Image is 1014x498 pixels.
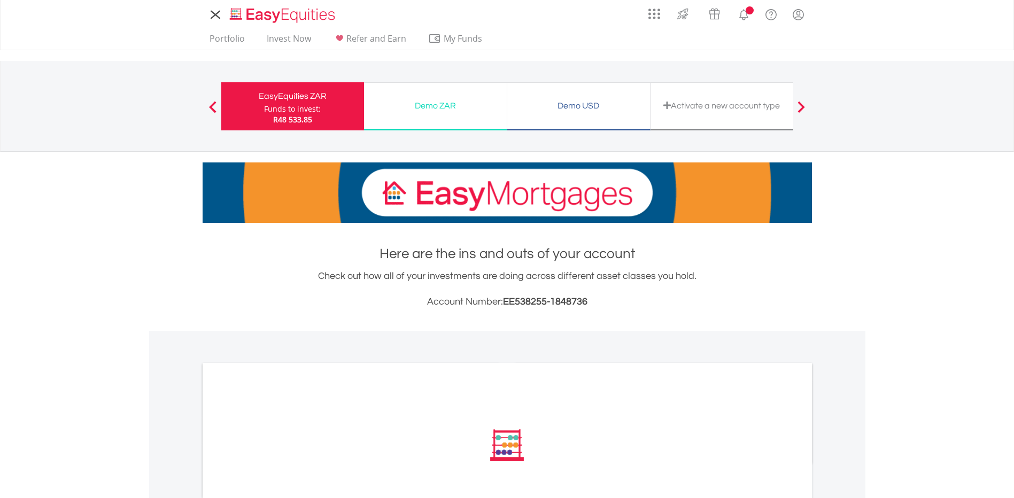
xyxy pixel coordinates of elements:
[262,33,315,50] a: Invest Now
[641,3,667,20] a: AppsGrid
[370,98,500,113] div: Demo ZAR
[757,3,785,24] a: FAQ's and Support
[674,5,692,22] img: thrive-v2.svg
[226,3,339,24] a: Home page
[706,5,723,22] img: vouchers-v2.svg
[346,33,406,44] span: Refer and Earn
[203,269,812,309] div: Check out how all of your investments are doing across different asset classes you hold.
[203,294,812,309] h3: Account Number:
[699,3,730,22] a: Vouchers
[785,3,812,26] a: My Profile
[428,32,498,45] span: My Funds
[514,98,644,113] div: Demo USD
[273,114,312,124] span: R48 533.85
[203,244,812,263] h1: Here are the ins and outs of your account
[205,33,249,50] a: Portfolio
[648,8,660,20] img: grid-menu-icon.svg
[203,162,812,223] img: EasyMortage Promotion Banner
[228,89,358,104] div: EasyEquities ZAR
[264,104,321,114] div: Funds to invest:
[228,6,339,24] img: EasyEquities_Logo.png
[730,3,757,24] a: Notifications
[329,33,411,50] a: Refer and Earn
[657,98,787,113] div: Activate a new account type
[503,297,587,307] span: EE538255-1848736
